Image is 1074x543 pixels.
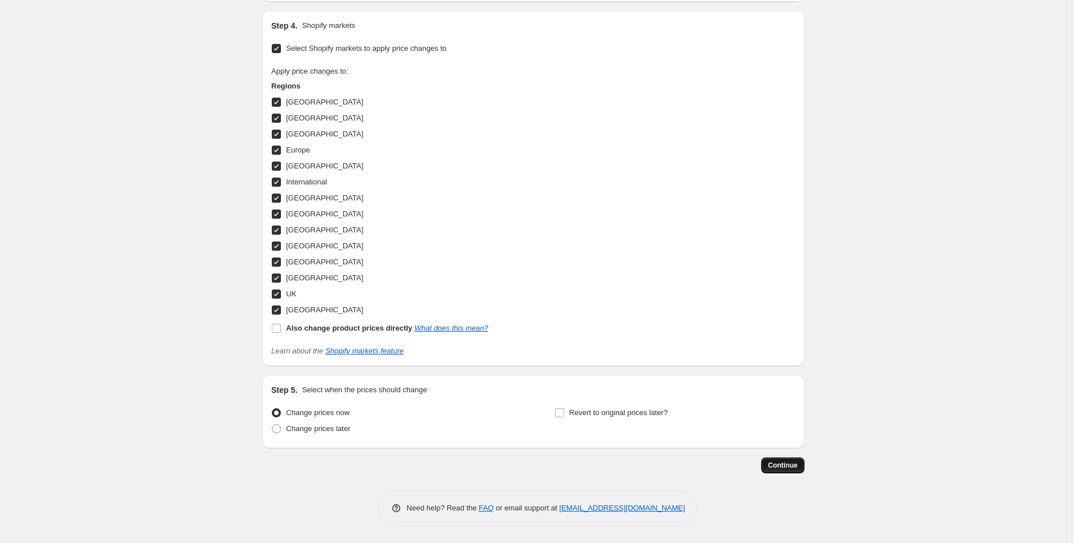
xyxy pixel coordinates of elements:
[271,67,348,75] span: Apply price changes to:
[286,242,363,250] span: [GEOGRAPHIC_DATA]
[271,347,404,355] i: Learn about the
[286,162,363,170] span: [GEOGRAPHIC_DATA]
[271,20,297,31] h2: Step 4.
[302,20,355,31] p: Shopify markets
[761,457,805,473] button: Continue
[286,324,412,332] b: Also change product prices directly
[286,424,351,433] span: Change prices later
[286,226,363,234] span: [GEOGRAPHIC_DATA]
[407,504,479,512] span: Need help? Read the
[286,98,363,106] span: [GEOGRAPHIC_DATA]
[286,194,363,202] span: [GEOGRAPHIC_DATA]
[286,289,296,298] span: UK
[286,408,349,417] span: Change prices now
[302,384,427,396] p: Select when the prices should change
[286,305,363,314] span: [GEOGRAPHIC_DATA]
[479,504,494,512] a: FAQ
[286,210,363,218] span: [GEOGRAPHIC_DATA]
[271,384,297,396] h2: Step 5.
[325,347,404,355] a: Shopify markets feature
[286,130,363,138] span: [GEOGRAPHIC_DATA]
[286,44,447,53] span: Select Shopify markets to apply price changes to
[271,81,488,92] h3: Regions
[569,408,668,417] span: Revert to original prices later?
[286,178,327,186] span: International
[560,504,685,512] a: [EMAIL_ADDRESS][DOMAIN_NAME]
[768,461,798,470] span: Continue
[286,114,363,122] span: [GEOGRAPHIC_DATA]
[286,273,363,282] span: [GEOGRAPHIC_DATA]
[415,324,488,332] a: What does this mean?
[286,258,363,266] span: [GEOGRAPHIC_DATA]
[286,146,310,154] span: Europe
[494,504,560,512] span: or email support at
